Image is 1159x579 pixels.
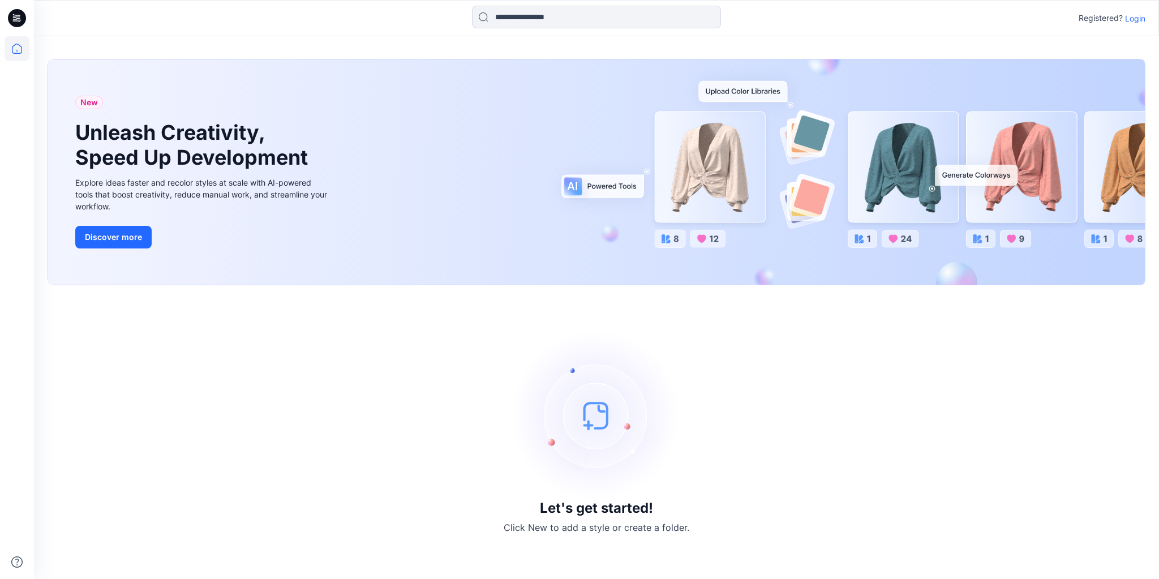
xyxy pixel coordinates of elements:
button: Discover more [75,226,152,248]
p: Click New to add a style or create a folder. [504,521,689,534]
h3: Let's get started! [540,500,653,516]
h1: Unleash Creativity, Speed Up Development [75,121,313,169]
p: Registered? [1079,11,1123,25]
a: Discover more [75,226,330,248]
p: Login [1125,12,1145,24]
span: New [80,96,98,109]
div: Explore ideas faster and recolor styles at scale with AI-powered tools that boost creativity, red... [75,177,330,212]
img: empty-state-image.svg [512,331,681,500]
